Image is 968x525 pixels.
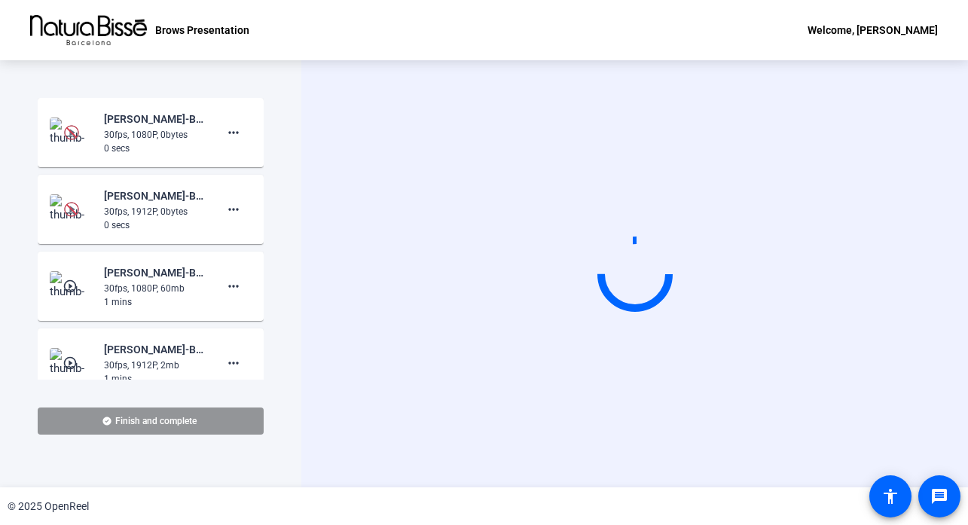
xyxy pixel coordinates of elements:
[64,125,79,140] img: Preview is unavailable
[38,407,264,435] button: Finish and complete
[115,415,197,427] span: Finish and complete
[104,264,205,282] div: [PERSON_NAME]-Brows Presentation-1757090396380-webcam
[808,21,938,39] div: Welcome, [PERSON_NAME]
[224,277,243,295] mat-icon: more_horiz
[104,295,205,309] div: 1 mins
[64,202,79,217] img: Preview is unavailable
[50,271,94,301] img: thumb-nail
[50,118,94,148] img: thumb-nail
[8,499,89,514] div: © 2025 OpenReel
[104,372,205,386] div: 1 mins
[63,356,81,371] mat-icon: play_circle_outline
[224,354,243,372] mat-icon: more_horiz
[224,124,243,142] mat-icon: more_horiz
[50,348,94,378] img: thumb-nail
[104,340,205,359] div: [PERSON_NAME]-Brows Presentation-1757090396379-screen
[930,487,948,505] mat-icon: message
[104,128,205,142] div: 30fps, 1080P, 0bytes
[30,15,148,45] img: OpenReel logo
[63,279,81,294] mat-icon: play_circle_outline
[104,110,205,128] div: [PERSON_NAME]-Brows Presentation-1757090536443-webcam
[224,200,243,218] mat-icon: more_horiz
[104,142,205,155] div: 0 secs
[50,194,94,224] img: thumb-nail
[104,359,205,372] div: 30fps, 1912P, 2mb
[104,282,205,295] div: 30fps, 1080P, 60mb
[104,205,205,218] div: 30fps, 1912P, 0bytes
[155,21,249,39] p: Brows Presentation
[104,187,205,205] div: [PERSON_NAME]-Brows Presentation-1757090536443-screen
[881,487,899,505] mat-icon: accessibility
[104,218,205,232] div: 0 secs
